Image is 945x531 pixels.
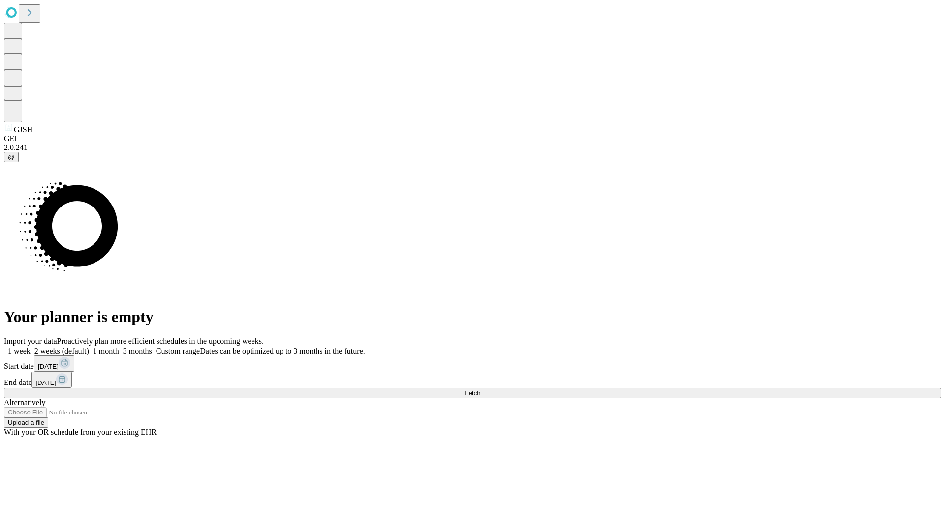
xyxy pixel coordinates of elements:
span: Custom range [156,347,200,355]
span: [DATE] [38,363,59,370]
span: 3 months [123,347,152,355]
h1: Your planner is empty [4,308,941,326]
span: Dates can be optimized up to 3 months in the future. [200,347,365,355]
span: @ [8,153,15,161]
span: 2 weeks (default) [34,347,89,355]
button: [DATE] [31,372,72,388]
span: GJSH [14,125,32,134]
button: Fetch [4,388,941,398]
button: @ [4,152,19,162]
div: GEI [4,134,941,143]
span: Proactively plan more efficient schedules in the upcoming weeks. [57,337,264,345]
span: Alternatively [4,398,45,407]
button: Upload a file [4,417,48,428]
span: Import your data [4,337,57,345]
span: [DATE] [35,379,56,386]
span: 1 month [93,347,119,355]
span: 1 week [8,347,31,355]
span: With your OR schedule from your existing EHR [4,428,157,436]
button: [DATE] [34,355,74,372]
span: Fetch [464,389,480,397]
div: End date [4,372,941,388]
div: Start date [4,355,941,372]
div: 2.0.241 [4,143,941,152]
